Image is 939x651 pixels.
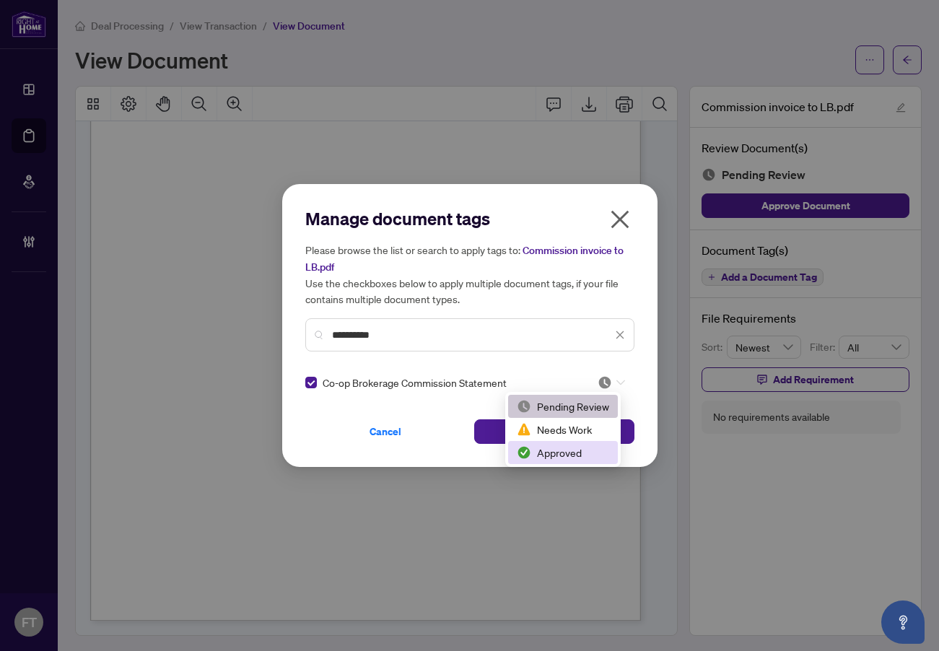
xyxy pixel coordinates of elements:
img: status [517,422,531,437]
div: Needs Work [508,418,618,441]
span: Cancel [370,420,401,443]
h5: Please browse the list or search to apply tags to: Use the checkboxes below to apply multiple doc... [305,242,634,307]
span: Pending Review [598,375,625,390]
span: close [608,208,632,231]
span: Co-op Brokerage Commission Statement [323,375,507,390]
img: status [517,445,531,460]
div: Approved [517,445,609,460]
div: Pending Review [508,395,618,418]
img: status [517,399,531,414]
div: Pending Review [517,398,609,414]
img: status [598,375,612,390]
button: Save [474,419,634,444]
h2: Manage document tags [305,207,634,230]
button: Cancel [305,419,466,444]
div: Needs Work [517,421,609,437]
button: Open asap [881,600,925,644]
div: Approved [508,441,618,464]
span: close [615,330,625,340]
